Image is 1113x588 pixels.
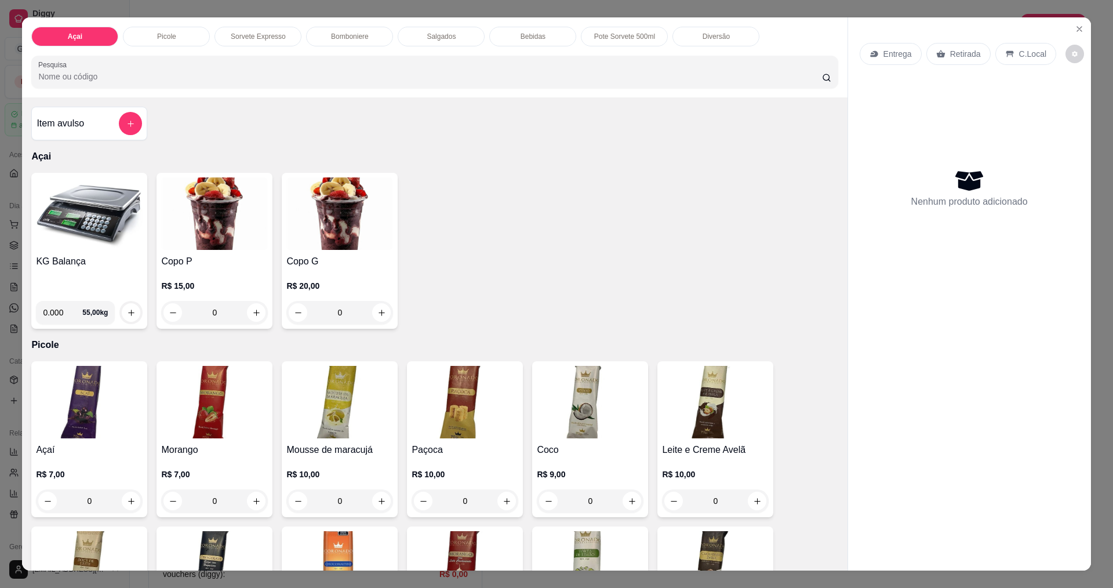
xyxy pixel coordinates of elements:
img: product-image [161,366,268,438]
h4: Coco [537,443,643,457]
button: add-separate-item [119,112,142,135]
h4: Morango [161,443,268,457]
p: R$ 7,00 [161,469,268,480]
input: 0.00 [43,301,82,324]
h4: Item avulso [37,117,84,130]
h4: Copo G [286,255,393,268]
p: Salgados [427,32,456,41]
button: decrease-product-quantity [539,492,558,510]
p: Açai [31,150,838,164]
button: increase-product-quantity [623,492,641,510]
button: decrease-product-quantity [664,492,683,510]
button: increase-product-quantity [122,492,140,510]
img: product-image [662,366,769,438]
p: Retirada [950,48,981,60]
button: decrease-product-quantity [1065,45,1084,63]
h4: KG Balança [36,255,143,268]
button: decrease-product-quantity [289,492,307,510]
p: R$ 20,00 [286,280,393,292]
button: increase-product-quantity [247,492,265,510]
h4: Paçoca [412,443,518,457]
p: C.Local [1019,48,1046,60]
img: product-image [286,366,393,438]
p: Picole [31,338,838,352]
p: Entrega [883,48,912,60]
p: Bomboniere [331,32,369,41]
button: decrease-product-quantity [414,492,432,510]
h4: Mousse de maracujá [286,443,393,457]
p: Açai [68,32,82,41]
p: R$ 10,00 [286,469,393,480]
p: Sorvete Expresso [231,32,286,41]
p: R$ 10,00 [412,469,518,480]
p: R$ 10,00 [662,469,769,480]
p: Pote Sorvete 500ml [594,32,655,41]
button: Close [1070,20,1089,38]
h4: Copo P [161,255,268,268]
p: R$ 7,00 [36,469,143,480]
p: R$ 15,00 [161,280,268,292]
img: product-image [412,366,518,438]
button: increase-product-quantity [748,492,766,510]
button: decrease-product-quantity [163,492,182,510]
img: product-image [537,366,643,438]
img: product-image [286,177,393,250]
button: decrease-product-quantity [38,492,57,510]
img: product-image [36,177,143,250]
h4: Açaí [36,443,143,457]
p: Picole [157,32,176,41]
p: Diversão [703,32,730,41]
img: product-image [161,177,268,250]
img: product-image [36,366,143,438]
button: increase-product-quantity [122,303,140,322]
p: Nenhum produto adicionado [911,195,1028,209]
h4: Leite e Creme Avelã [662,443,769,457]
p: R$ 9,00 [537,469,643,480]
input: Pesquisa [38,71,821,82]
button: increase-product-quantity [372,492,391,510]
p: Bebidas [521,32,545,41]
label: Pesquisa [38,60,71,70]
button: increase-product-quantity [497,492,516,510]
